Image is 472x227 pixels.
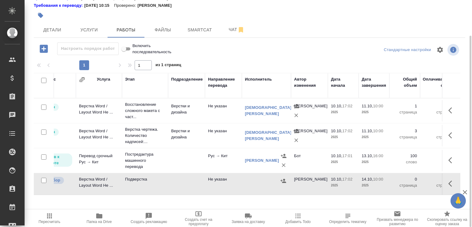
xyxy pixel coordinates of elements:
[114,2,138,9] p: Проверено:
[34,2,84,9] a: Требования к переводу:
[373,177,383,181] p: 10:00
[205,173,242,195] td: Не указан
[331,76,356,89] div: Дата начала
[292,126,301,136] button: Назначить
[423,159,454,165] p: слово
[423,76,454,89] div: Оплачиваемый объем
[372,210,422,227] button: Призвать менеджера по развитию
[155,61,181,70] span: из 1 страниц
[291,100,328,121] td: [PERSON_NAME]
[445,176,459,191] button: Здесь прячутся важные кнопки
[132,43,171,55] span: Включить последовательность
[423,128,454,134] p: 3
[294,76,325,89] div: Автор изменения
[362,109,386,115] p: 2025
[433,42,447,57] span: Настроить таблицу
[41,176,73,185] div: Можно подбирать исполнителей
[342,104,352,108] p: 17:02
[331,177,342,181] p: 10.10,
[392,103,417,109] p: 1
[392,153,417,159] p: 100
[177,217,220,226] span: Создать счет на предоплату
[292,111,301,120] button: Удалить
[125,151,165,170] p: Постредактура машинного перевода
[84,2,114,9] p: [DATE] 10:15
[137,2,176,9] p: [PERSON_NAME]
[292,102,301,111] button: Назначить
[329,220,366,224] span: Определить тематику
[168,125,205,146] td: Верстки и дизайна
[237,26,245,34] svg: Отписаться
[362,134,386,140] p: 2025
[79,77,85,83] button: Сгруппировать
[205,100,242,121] td: Не указан
[245,130,292,141] a: [DEMOGRAPHIC_DATA][PERSON_NAME]
[423,182,454,189] p: страница
[232,220,265,224] span: Заявка на доставку
[76,150,122,171] td: Перевод срочный Рус → Кит
[35,42,52,55] button: Добавить работу
[423,109,454,115] p: страница
[362,104,373,108] p: 11.10,
[392,76,417,89] div: Общий объем
[25,210,74,227] button: Пересчитать
[331,159,356,165] p: 2025
[76,125,122,146] td: Верстка Word / Layout Word Не ...
[342,153,352,158] p: 17:01
[76,173,122,195] td: Верстка Word / Layout Word Не ...
[245,158,279,163] a: [PERSON_NAME]
[362,153,373,158] p: 13.10,
[426,217,468,226] span: Скопировать ссылку на оценку заказа
[362,76,386,89] div: Дата завершения
[445,153,459,168] button: Здесь прячутся важные кнопки
[445,103,459,118] button: Здесь прячутся важные кнопки
[34,9,47,22] button: Добавить тэг
[373,153,383,158] p: 16:00
[205,125,242,146] td: Не указан
[342,129,352,133] p: 17:02
[423,103,454,109] p: 1
[292,136,301,145] button: Удалить
[111,26,141,34] span: Работы
[174,210,223,227] button: Создать счет на предоплату
[285,220,311,224] span: Добавить Todo
[97,76,110,82] div: Услуга
[185,26,214,34] span: Smartcat
[38,220,60,224] span: Пересчитать
[450,193,466,209] button: 🙏
[331,134,356,140] p: 2025
[362,182,386,189] p: 2025
[125,102,165,120] p: Восстановление сложного макета с част...
[422,210,472,227] button: Скопировать ссылку на оценку заказа
[362,177,373,181] p: 14.10,
[279,151,288,161] button: Назначить
[205,150,242,171] td: Рус → Кит
[331,109,356,115] p: 2025
[131,220,167,224] span: Создать рекламацию
[331,182,356,189] p: 2025
[279,161,288,170] button: Удалить
[423,176,454,182] p: 0
[331,104,342,108] p: 10.10,
[34,2,84,9] div: Нажми, чтобы открыть папку с инструкцией
[168,100,205,121] td: Верстки и дизайна
[423,134,454,140] p: страница
[373,129,383,133] p: 10:00
[376,217,419,226] span: Призвать менеджера по развитию
[125,176,165,182] p: Подверстка
[291,150,328,171] td: Бот
[87,220,112,224] span: Папка на Drive
[392,176,417,182] p: 0
[148,26,178,34] span: Файлы
[445,128,459,143] button: Здесь прячутся важные кнопки
[373,104,383,108] p: 10:00
[392,134,417,140] p: страница
[37,26,67,34] span: Детали
[171,76,203,82] div: Подразделение
[392,109,417,115] p: страница
[331,153,342,158] p: 10.10,
[223,210,273,227] button: Заявка на доставку
[124,210,174,227] button: Создать рекламацию
[41,103,73,111] div: Менеджер проверил работу исполнителя, передает ее на следующий этап
[382,45,433,55] div: split button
